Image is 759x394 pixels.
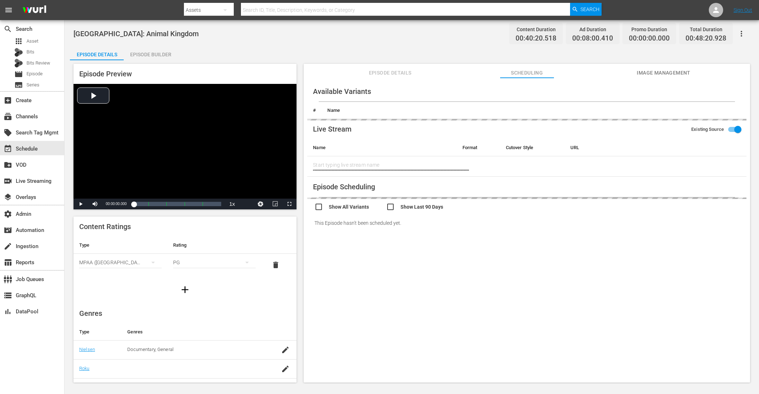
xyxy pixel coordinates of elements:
[307,102,322,119] th: #
[4,112,12,121] span: Channels
[73,84,297,209] div: Video Player
[4,210,12,218] span: Admin
[580,3,599,16] span: Search
[4,307,12,316] span: DataPool
[14,81,23,89] span: Series
[225,199,239,209] button: Playback Rate
[4,6,13,14] span: menu
[122,323,273,341] th: Genres
[282,199,297,209] button: Fullscreen
[73,237,297,276] table: simple table
[267,256,284,274] button: delete
[70,46,124,63] div: Episode Details
[500,68,554,77] span: Scheduling
[271,261,280,269] span: delete
[14,59,23,67] div: Bits Review
[167,237,261,254] th: Rating
[17,2,52,19] img: ans4CAIJ8jUAAAAAAAAAAAAAAAAAAAAAAAAgQb4GAAAAAAAAAAAAAAAAAAAAAAAAJMjXAAAAAAAAAAAAAAAAAAAAAAAAgAT5G...
[4,25,12,33] span: Search
[4,177,12,185] span: Live Streaming
[4,242,12,251] span: Ingestion
[734,7,752,13] a: Sign Out
[27,81,39,89] span: Series
[14,48,23,57] div: Bits
[73,199,88,209] button: Play
[4,96,12,105] span: Create
[70,46,124,60] button: Episode Details
[691,126,724,133] span: Existing Source
[73,323,122,341] th: Type
[4,144,12,153] span: Schedule
[14,70,23,79] span: Episode
[313,182,375,191] span: Episode Scheduling
[637,68,691,77] span: Image Management
[313,125,351,133] span: Live Stream
[79,309,102,318] span: Genres
[79,366,90,371] a: Roku
[4,275,12,284] span: Job Queues
[4,291,12,300] span: GraphQL
[686,24,726,34] div: Total Duration
[27,60,50,67] span: Bits Review
[4,161,12,169] span: VOD
[173,252,256,272] div: PG
[572,24,613,34] div: Ad Duration
[106,202,127,206] span: 00:00:00.000
[629,24,670,34] div: Promo Duration
[124,46,177,60] button: Episode Builder
[79,70,132,78] span: Episode Preview
[500,139,565,156] th: Cutover Style
[27,38,38,45] span: Asset
[322,102,746,119] th: Name
[307,139,456,156] th: Name
[79,347,95,352] a: Nielsen
[4,128,12,137] span: Search Tag Mgmt
[570,3,602,16] button: Search
[686,34,726,43] span: 00:48:20.928
[253,199,268,209] button: Jump To Time
[79,252,162,272] div: MPAA ([GEOGRAPHIC_DATA] (the))
[363,68,417,77] span: Episode Details
[565,139,735,156] th: URL
[629,34,670,43] span: 00:00:00.000
[4,193,12,201] span: Overlays
[124,46,177,63] div: Episode Builder
[457,139,500,156] th: Format
[27,48,34,56] span: Bits
[4,258,12,267] span: Reports
[27,70,43,77] span: Episode
[572,34,613,43] span: 00:08:00.410
[88,199,102,209] button: Mute
[14,37,23,46] span: Asset
[73,29,199,38] span: [GEOGRAPHIC_DATA]: Animal Kingdom
[516,34,556,43] span: 00:40:20.518
[79,222,131,231] span: Content Ratings
[313,87,371,96] span: Available Variants
[4,226,12,234] span: Automation
[268,199,282,209] button: Picture-in-Picture
[516,24,556,34] div: Content Duration
[134,202,221,206] div: Progress Bar
[307,213,746,233] div: This Episode hasn't been scheduled yet.
[73,237,167,254] th: Type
